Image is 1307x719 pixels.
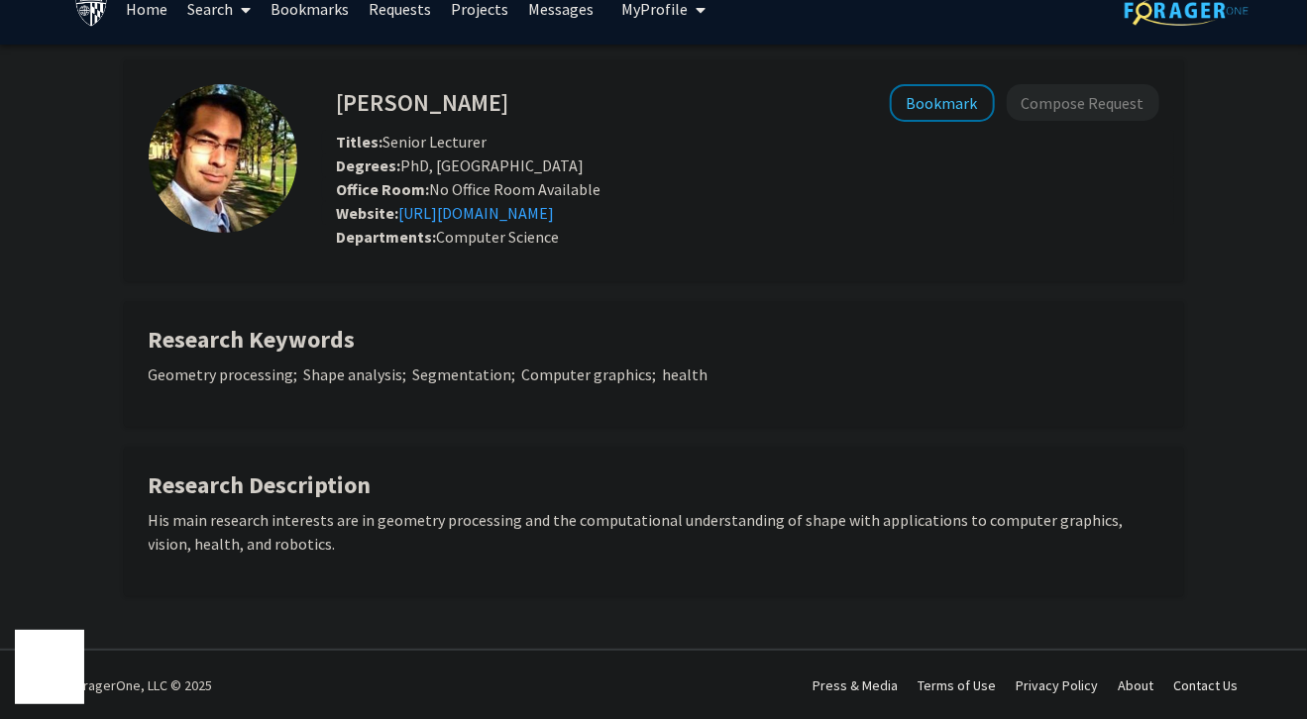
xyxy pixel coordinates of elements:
[337,179,601,199] span: No Office Room Available
[337,203,399,223] b: Website:
[15,630,84,704] iframe: Chat
[337,155,401,175] b: Degrees:
[149,84,297,233] img: Profile Picture
[149,362,1159,386] p: Geometry processing; Shape analysis; Segmentation; Computer graphics; health
[337,179,430,199] b: Office Room:
[437,227,560,247] span: Computer Science
[1007,84,1159,121] button: Compose Request to Patricio Simari
[149,326,1159,355] h4: Research Keywords
[919,676,997,694] a: Terms of Use
[890,84,995,122] button: Add Patricio Simari to Bookmarks
[814,676,899,694] a: Press & Media
[399,203,555,223] a: Opens in a new tab
[149,508,1159,556] p: His main research interests are in geometry processing and the computational understanding of sha...
[1174,676,1239,694] a: Contact Us
[337,132,488,152] span: Senior Lecturer
[149,471,1159,500] h4: Research Description
[337,155,585,175] span: PhD, [GEOGRAPHIC_DATA]
[1119,676,1154,694] a: About
[337,132,383,152] b: Titles:
[337,227,437,247] b: Departments:
[1017,676,1099,694] a: Privacy Policy
[337,84,509,121] h4: [PERSON_NAME]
